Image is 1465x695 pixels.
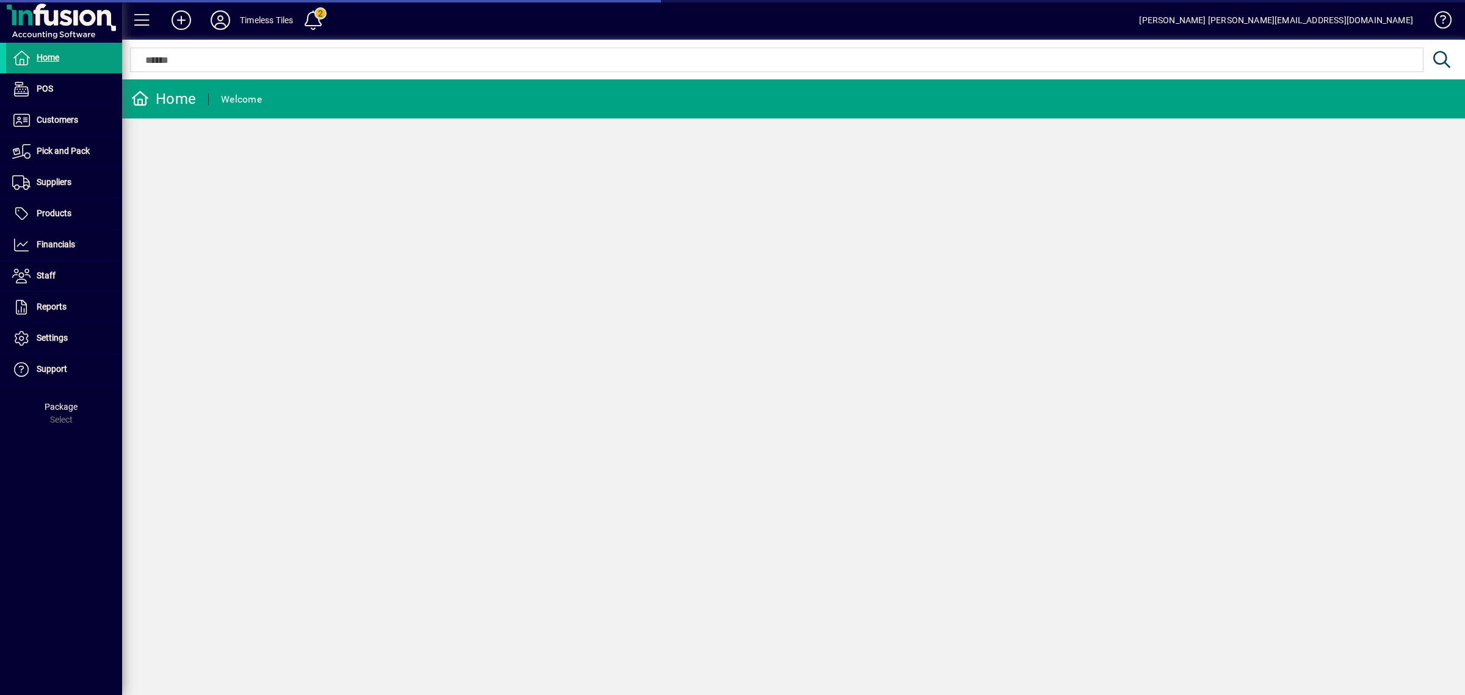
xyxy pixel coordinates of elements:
[131,89,196,109] div: Home
[37,146,90,156] span: Pick and Pack
[6,105,122,136] a: Customers
[37,239,75,249] span: Financials
[37,177,71,187] span: Suppliers
[162,9,201,31] button: Add
[37,53,59,62] span: Home
[6,198,122,229] a: Products
[221,90,262,109] div: Welcome
[6,74,122,104] a: POS
[201,9,240,31] button: Profile
[6,230,122,260] a: Financials
[1425,2,1450,42] a: Knowledge Base
[240,10,293,30] div: Timeless Tiles
[6,136,122,167] a: Pick and Pack
[6,167,122,198] a: Suppliers
[37,364,67,374] span: Support
[37,271,56,280] span: Staff
[1139,10,1413,30] div: [PERSON_NAME] [PERSON_NAME][EMAIL_ADDRESS][DOMAIN_NAME]
[37,302,67,311] span: Reports
[6,261,122,291] a: Staff
[37,84,53,93] span: POS
[37,115,78,125] span: Customers
[6,292,122,322] a: Reports
[37,333,68,343] span: Settings
[6,354,122,385] a: Support
[6,323,122,354] a: Settings
[37,208,71,218] span: Products
[45,402,78,412] span: Package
